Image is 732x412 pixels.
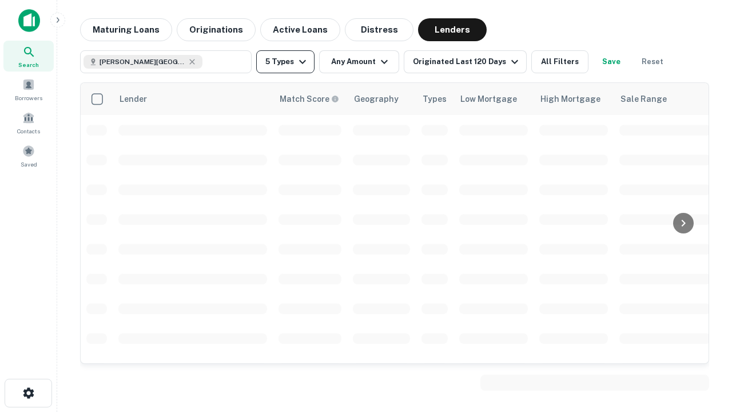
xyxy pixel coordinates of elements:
[531,50,588,73] button: All Filters
[177,18,256,41] button: Originations
[534,83,614,115] th: High Mortgage
[540,92,600,106] div: High Mortgage
[345,18,413,41] button: Distress
[3,107,54,138] a: Contacts
[3,74,54,105] a: Borrowers
[80,18,172,41] button: Maturing Loans
[260,18,340,41] button: Active Loans
[273,83,347,115] th: Capitalize uses an advanced AI algorithm to match your search with the best lender. The match sco...
[620,92,667,106] div: Sale Range
[120,92,147,106] div: Lender
[3,140,54,171] a: Saved
[17,126,40,136] span: Contacts
[280,93,337,105] h6: Match Score
[280,93,339,105] div: Capitalize uses an advanced AI algorithm to match your search with the best lender. The match sco...
[418,18,487,41] button: Lenders
[319,50,399,73] button: Any Amount
[3,41,54,72] a: Search
[614,83,717,115] th: Sale Range
[416,83,453,115] th: Types
[18,60,39,69] span: Search
[453,83,534,115] th: Low Mortgage
[413,55,522,69] div: Originated Last 120 Days
[113,83,273,115] th: Lender
[634,50,671,73] button: Reset
[347,83,416,115] th: Geography
[593,50,630,73] button: Save your search to get updates of matches that match your search criteria.
[15,93,42,102] span: Borrowers
[354,92,399,106] div: Geography
[460,92,517,106] div: Low Mortgage
[423,92,447,106] div: Types
[18,9,40,32] img: capitalize-icon.png
[675,284,732,339] iframe: Chat Widget
[100,57,185,67] span: [PERSON_NAME][GEOGRAPHIC_DATA], [GEOGRAPHIC_DATA]
[21,160,37,169] span: Saved
[404,50,527,73] button: Originated Last 120 Days
[256,50,315,73] button: 5 Types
